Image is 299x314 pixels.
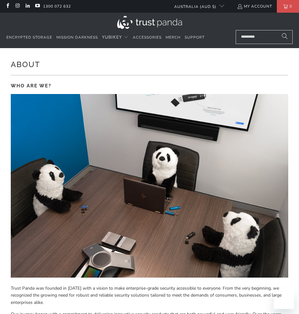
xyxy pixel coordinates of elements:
a: Support [185,30,205,45]
button: Search [277,30,293,44]
a: Trust Panda Australia on YouTube [35,4,40,9]
span: Mission Darkness [56,35,98,40]
a: Trust Panda Australia on Instagram [15,4,20,9]
a: Trust Panda Australia on Facebook [5,4,10,9]
iframe: Button to launch messaging window [274,289,294,309]
span: Encrypted Storage [6,35,52,40]
span: YubiKey [102,34,122,40]
input: Search... [236,30,293,44]
a: Merch [166,30,181,45]
a: My Account [237,3,272,10]
nav: Translation missing: en.navigation.header.main_nav [6,30,205,45]
span: Trust Panda was founded in [DATE] with a vision to make enterprise-grade security accessible to e... [11,285,282,305]
a: Mission Darkness [56,30,98,45]
span: Support [185,35,205,40]
a: 1300 072 632 [43,3,71,10]
a: Trust Panda Australia on LinkedIn [25,4,30,9]
a: Accessories [133,30,162,45]
span: Accessories [133,35,162,40]
summary: YubiKey [102,30,129,45]
img: Trust Panda Australia [117,16,182,29]
h1: About [11,58,289,70]
strong: WHO ARE WE? [11,83,51,89]
span: Merch [166,35,181,40]
a: Encrypted Storage [6,30,52,45]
